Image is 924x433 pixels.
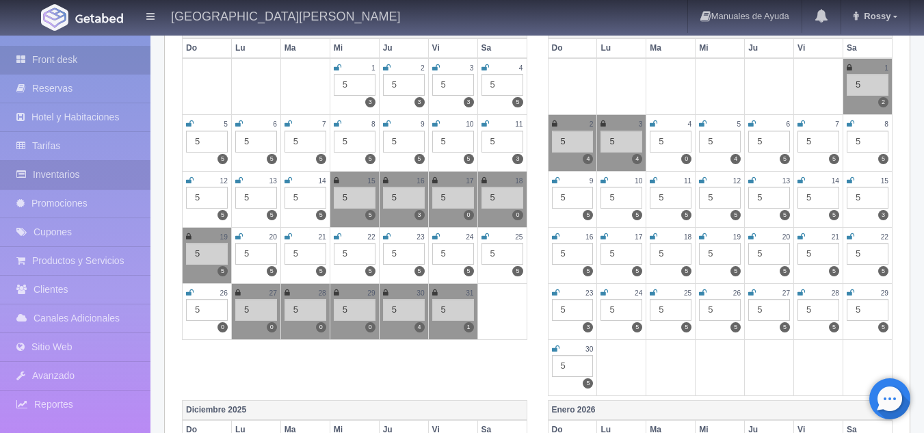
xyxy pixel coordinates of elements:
small: 23 [417,233,424,241]
small: 26 [220,289,228,297]
div: 5 [285,187,326,209]
small: 1 [884,64,888,72]
small: 17 [466,177,473,185]
img: Getabed [41,4,68,31]
div: 5 [552,355,594,377]
div: 5 [797,243,839,265]
small: 25 [684,289,691,297]
small: 17 [635,233,642,241]
div: 5 [186,299,228,321]
small: 13 [782,177,790,185]
div: 5 [432,299,474,321]
small: 11 [515,120,523,128]
div: 5 [334,299,375,321]
label: 5 [829,266,839,276]
label: 5 [365,154,375,164]
label: 3 [414,210,425,220]
small: 26 [733,289,741,297]
label: 3 [464,97,474,107]
div: 5 [699,299,741,321]
div: 5 [847,299,888,321]
label: 5 [316,210,326,220]
label: 5 [829,322,839,332]
label: 5 [632,322,642,332]
div: 5 [186,243,228,265]
div: 5 [847,131,888,153]
label: 5 [730,210,741,220]
div: 5 [552,187,594,209]
div: 5 [334,243,375,265]
small: 18 [515,177,523,185]
label: 0 [464,210,474,220]
small: 23 [585,289,593,297]
th: Lu [597,38,646,58]
small: 24 [635,289,642,297]
div: 5 [235,299,277,321]
div: 5 [748,131,790,153]
label: 5 [583,378,593,389]
small: 20 [782,233,790,241]
small: 10 [635,177,642,185]
div: 5 [432,131,474,153]
div: 5 [334,187,375,209]
th: Vi [794,38,843,58]
label: 0 [267,322,277,332]
div: 5 [383,243,425,265]
label: 5 [217,266,228,276]
small: 12 [733,177,741,185]
label: 5 [878,266,888,276]
small: 16 [585,233,593,241]
label: 5 [217,154,228,164]
small: 21 [318,233,326,241]
small: 27 [782,289,790,297]
label: 5 [365,210,375,220]
th: Lu [231,38,280,58]
div: 5 [334,131,375,153]
small: 22 [367,233,375,241]
div: 5 [383,299,425,321]
div: 5 [797,299,839,321]
label: 3 [414,97,425,107]
small: 6 [273,120,277,128]
small: 3 [639,120,643,128]
div: 5 [650,243,691,265]
div: 5 [383,74,425,96]
label: 0 [681,154,691,164]
label: 4 [583,154,593,164]
small: 16 [417,177,424,185]
small: 29 [881,289,888,297]
small: 1 [371,64,375,72]
small: 27 [269,289,277,297]
div: 5 [481,74,523,96]
th: Mi [696,38,745,58]
small: 8 [371,120,375,128]
small: 9 [590,177,594,185]
label: 5 [365,266,375,276]
div: 5 [600,299,642,321]
div: 5 [552,243,594,265]
th: Ju [745,38,794,58]
label: 3 [512,154,523,164]
div: 5 [334,74,375,96]
label: 4 [730,154,741,164]
label: 5 [316,154,326,164]
label: 5 [780,210,790,220]
label: 0 [512,210,523,220]
small: 8 [884,120,888,128]
label: 2 [878,97,888,107]
label: 3 [365,97,375,107]
th: Vi [428,38,477,58]
label: 5 [878,154,888,164]
small: 24 [466,233,473,241]
span: Rossy [860,11,890,21]
label: 5 [464,154,474,164]
div: 5 [748,299,790,321]
label: 5 [316,266,326,276]
div: 5 [797,187,839,209]
label: 5 [267,210,277,220]
div: 5 [285,299,326,321]
label: 5 [267,154,277,164]
small: 9 [421,120,425,128]
div: 5 [186,187,228,209]
div: 5 [699,243,741,265]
